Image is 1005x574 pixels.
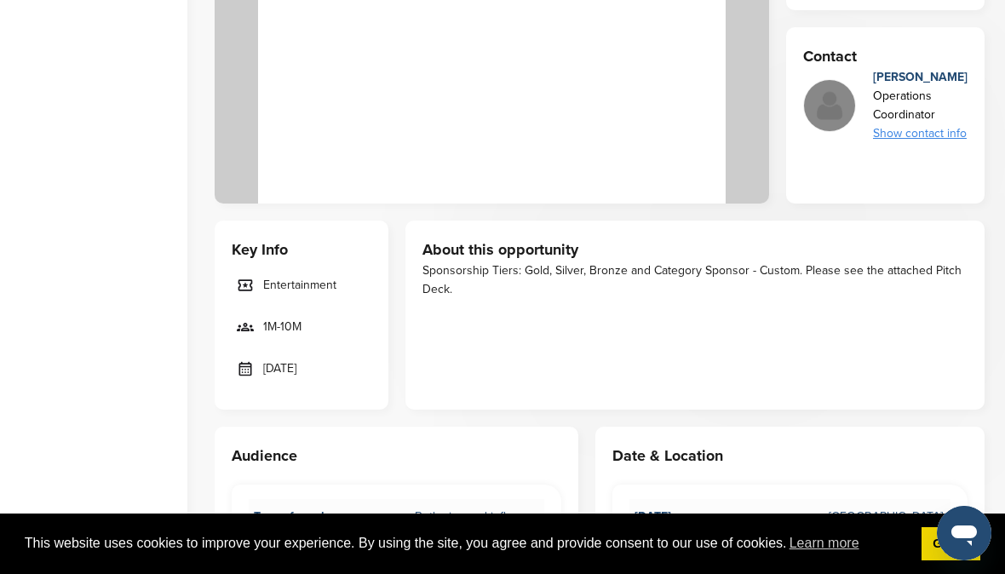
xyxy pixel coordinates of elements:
[612,444,968,468] h3: Date & Location
[803,44,968,68] h3: Contact
[422,261,968,299] div: Sponsorship Tiers: Gold, Silver, Bronze and Category Sponsor - Custom. Please see the attached Pi...
[254,508,328,545] span: Type of reach
[873,68,968,87] div: [PERSON_NAME]
[922,527,980,561] a: dismiss cookie message
[263,276,336,295] span: Entertainment
[635,508,671,545] span: [DATE]
[411,508,539,545] span: Both size and influence of the audience
[787,531,862,556] a: learn more about cookies
[873,124,968,143] div: Show contact info
[937,506,991,560] iframe: Button to launch messaging window
[232,238,371,261] h3: Key Info
[263,318,301,336] span: 1M-10M
[422,238,968,261] h3: About this opportunity
[806,508,945,545] span: [GEOGRAPHIC_DATA], [GEOGRAPHIC_DATA]
[263,359,296,378] span: [DATE]
[873,87,968,124] div: Operations Coordinator
[804,80,855,131] img: Missing
[25,531,908,556] span: This website uses cookies to improve your experience. By using the site, you agree and provide co...
[232,444,561,468] h3: Audience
